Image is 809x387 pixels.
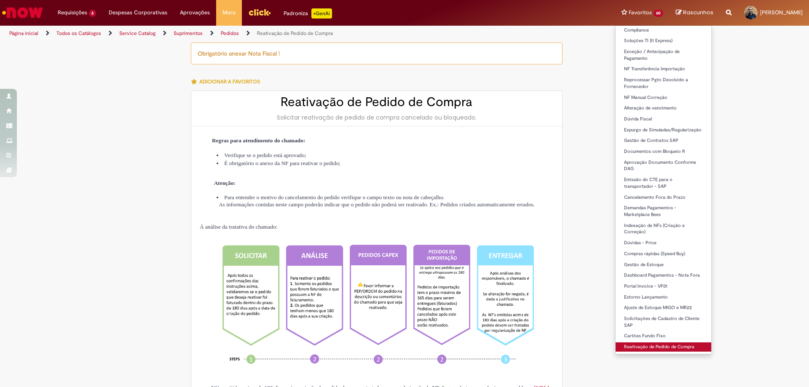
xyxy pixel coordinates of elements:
a: Todos os Catálogos [56,30,101,37]
div: Padroniza [284,8,332,19]
ul: Trilhas de página [6,26,533,41]
a: Compras rápidas (Speed Buy) [616,249,711,259]
strong: Regras para atendimento do chamado: [212,137,305,144]
a: NF Manual Correção [616,93,711,102]
a: Cancelamento Fora do Prazo [616,193,711,202]
span: Despesas Corporativas [109,8,167,17]
a: Gestão de Contratos SAP [616,136,711,145]
li: É obrigatório o anexo da NF para reativar o pedido; [217,159,554,167]
a: Reativação de Pedido de Compra [616,342,711,352]
img: click_logo_yellow_360x200.png [248,6,271,19]
a: Expurgo de Simuladas/Regularização [616,125,711,135]
img: ServiceNow [1,4,44,21]
p: +GenAi [311,8,332,19]
a: Portal Invoice - VF01 [616,282,711,291]
a: Dúvidas - Price [616,238,711,248]
a: Reprocessar Pgto Devolvido a Fornecedor [616,75,711,91]
span: 60 [654,10,663,17]
a: Service Catalog [119,30,155,37]
ul: Favoritos [615,25,712,354]
span: Rascunhos [683,8,713,16]
a: Ajuste de Estoque MIGO e MR22 [616,303,711,312]
span: Adicionar a Favoritos [199,78,260,85]
img: Área de Transferência com preenchimento sólido [200,135,212,147]
a: Documentos com Bloqueio R [616,147,711,156]
a: Demandas Pagamentos - Marketplace Bees [616,203,711,219]
span: 6 [89,10,96,17]
a: Dúvida Fiscal [616,115,711,124]
a: Cartões Fundo Fixo [616,331,711,341]
a: Pedidos [221,30,239,37]
div: Obrigatório anexar Nota Fiscal ! [191,43,563,64]
a: Página inicial [9,30,38,37]
a: Suprimentos [174,30,203,37]
button: Adicionar a Favoritos [191,73,265,91]
strong: Atenção: [214,180,236,186]
li: Verifique se o pedido está aprovado; [217,151,554,159]
li: Para entender o motivo do cancelamento do pedido verifique o campo texto ou nota de cabeçalho. [217,193,554,201]
div: Solicitar reativação de pedido de compra cancelado ou bloqueado. [200,113,554,122]
span: Á análise da tratativa do chamado: [200,224,278,230]
a: Alteração de vencimento [616,104,711,113]
span: Requisições [58,8,87,17]
a: Reativação de Pedido de Compra [257,30,333,37]
img: Aviso com preenchimento sólido [200,179,211,189]
a: Gestão de Estoque [616,260,711,270]
a: Aprovação Documento Conforme DAG [616,158,711,173]
a: Exceção / Antecipação de Pagamento [616,47,711,63]
a: Rascunhos [676,9,713,17]
span: More [222,8,236,17]
a: Emissão do CTE para o transportador - SAP [616,175,711,191]
a: Estorno Lançamento [616,293,711,302]
a: Dashboard Pagamentos - Nota Fora [616,271,711,280]
span: [PERSON_NAME] [760,9,803,16]
a: Solicitações de Cadastro de Cliente SAP [616,314,711,330]
a: NF Transferência Importação [616,64,711,74]
span: As informações contidas neste campo poderão indicar que o pedido não poderá ser reativado. Ex.: P... [219,201,535,208]
a: Compliance [616,26,711,35]
h2: Reativação de Pedido de Compra [200,95,554,109]
a: Soluções TI (It Express) [616,36,711,45]
a: Indexação de NFs (Criação e Correção) [616,221,711,237]
span: Favoritos [629,8,652,17]
span: Aprovações [180,8,210,17]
